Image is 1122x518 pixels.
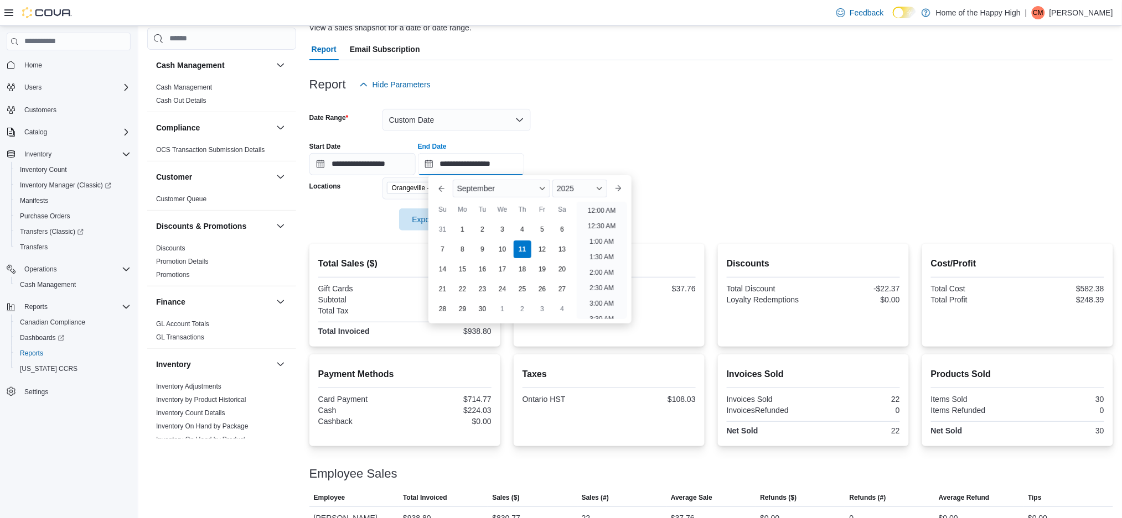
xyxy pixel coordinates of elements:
div: $108.03 [611,395,696,404]
div: Cash [318,406,403,415]
div: day-4 [514,221,531,238]
a: Home [20,59,46,72]
span: Transfers [15,240,131,254]
h3: Discounts & Promotions [156,221,246,232]
div: day-27 [554,280,571,298]
a: Canadian Compliance [15,316,90,329]
a: Settings [20,385,53,399]
div: 0 [815,406,900,415]
div: day-1 [494,300,511,318]
a: Inventory Count Details [156,409,225,417]
a: Purchase Orders [15,210,75,223]
nav: Complex example [7,53,131,428]
a: Customer Queue [156,195,206,203]
span: Reports [15,347,131,360]
p: | [1025,6,1027,19]
span: Manifests [15,194,131,207]
h2: Payment Methods [318,368,492,381]
button: Catalog [2,124,135,140]
div: day-24 [494,280,511,298]
li: 1:30 AM [585,250,618,264]
a: Promotions [156,271,190,279]
div: day-14 [434,260,452,278]
a: Manifests [15,194,53,207]
p: Home of the Happy High [936,6,1021,19]
div: Total Profit [931,295,1016,304]
div: Total Discount [727,284,811,293]
div: Finance [147,317,296,348]
span: Discounts [156,244,185,253]
span: OCS Transaction Submission Details [156,145,265,154]
button: Finance [274,295,287,308]
div: Total Tax [318,306,403,315]
span: Refunds ($) [761,493,797,502]
span: Home [20,58,131,72]
div: Compliance [147,143,296,161]
span: Catalog [20,125,131,139]
div: $248.39 [1020,295,1104,304]
a: Inventory Manager (Classic) [11,177,135,193]
span: Sales ($) [492,493,519,502]
div: day-17 [494,260,511,278]
button: Hide Parameters [355,74,435,96]
span: Export [406,208,454,231]
div: day-9 [474,240,492,258]
a: Dashboards [15,331,69,344]
span: Dark Mode [893,18,893,19]
span: Operations [20,263,131,276]
ul: Time [577,202,627,319]
div: Loyalty Redemptions [727,295,811,304]
h3: Compliance [156,122,200,133]
div: $108.03 [407,306,492,315]
a: Cash Management [156,83,212,91]
div: day-2 [514,300,531,318]
strong: Total Invoiced [318,327,370,336]
span: Orangeville - Broadway - Fire & Flower [392,182,478,193]
div: Items Sold [931,395,1016,404]
div: $37.76 [611,284,696,293]
div: Total Cost [931,284,1016,293]
span: Customer Queue [156,195,206,203]
span: Inventory Count [15,163,131,176]
span: Cash Management [156,83,212,92]
h3: Report [309,78,346,91]
span: Average Sale [671,493,712,502]
button: Customer [274,170,287,184]
span: Promotion Details [156,257,209,266]
h2: Products Sold [931,368,1104,381]
div: day-15 [454,260,472,278]
div: Discounts & Promotions [147,242,296,286]
div: $224.03 [407,406,492,415]
button: Export [399,208,461,231]
span: 2025 [557,184,574,193]
span: Settings [20,384,131,398]
div: 30 [1020,426,1104,435]
h2: Discounts [727,257,900,270]
span: Inventory Manager (Classic) [20,181,111,190]
div: $714.77 [407,395,492,404]
a: Inventory On Hand by Package [156,422,249,430]
span: Reports [20,300,131,313]
span: Cash Management [15,278,131,291]
button: Custom Date [382,109,531,131]
div: Th [514,201,531,218]
a: Inventory by Product Historical [156,396,246,404]
div: Button. Open the year selector. 2025 is currently selected. [552,180,607,197]
h3: Cash Management [156,60,225,71]
a: Discounts [156,244,185,252]
div: day-3 [494,221,511,238]
div: $0.00 [815,295,900,304]
div: day-1 [454,221,472,238]
div: day-3 [534,300,551,318]
div: Subtotal [318,295,403,304]
div: day-28 [434,300,452,318]
div: Card Payment [318,395,403,404]
div: day-19 [534,260,551,278]
div: 22 [815,395,900,404]
label: Date Range [309,113,349,122]
a: Inventory Count [15,163,71,176]
div: day-18 [514,260,531,278]
span: Inventory Adjustments [156,382,221,391]
span: Transfers (Classic) [20,227,84,236]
